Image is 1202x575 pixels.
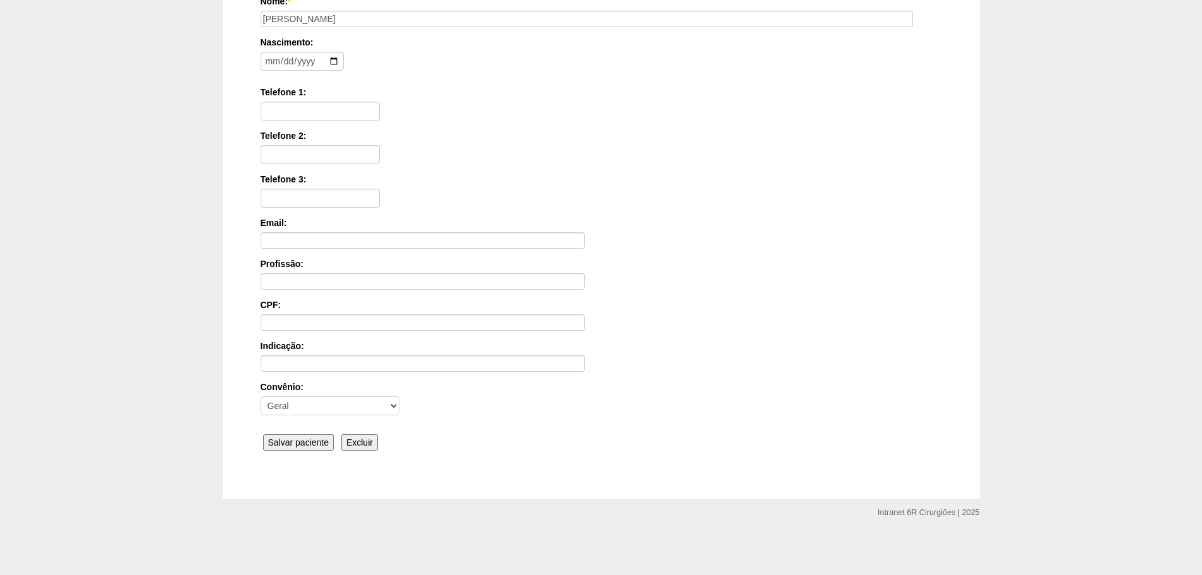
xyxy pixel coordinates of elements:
label: Profissão: [261,258,942,270]
label: Email: [261,216,942,229]
label: Indicação: [261,340,942,352]
label: CPF: [261,299,942,311]
label: Telefone 3: [261,173,942,186]
div: Intranet 6R Cirurgiões | 2025 [878,506,979,519]
label: Telefone 2: [261,129,942,142]
label: Nascimento: [261,36,938,49]
label: Convênio: [261,381,942,393]
input: Excluir [341,434,378,451]
input: Salvar paciente [263,434,334,451]
label: Telefone 1: [261,86,942,98]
